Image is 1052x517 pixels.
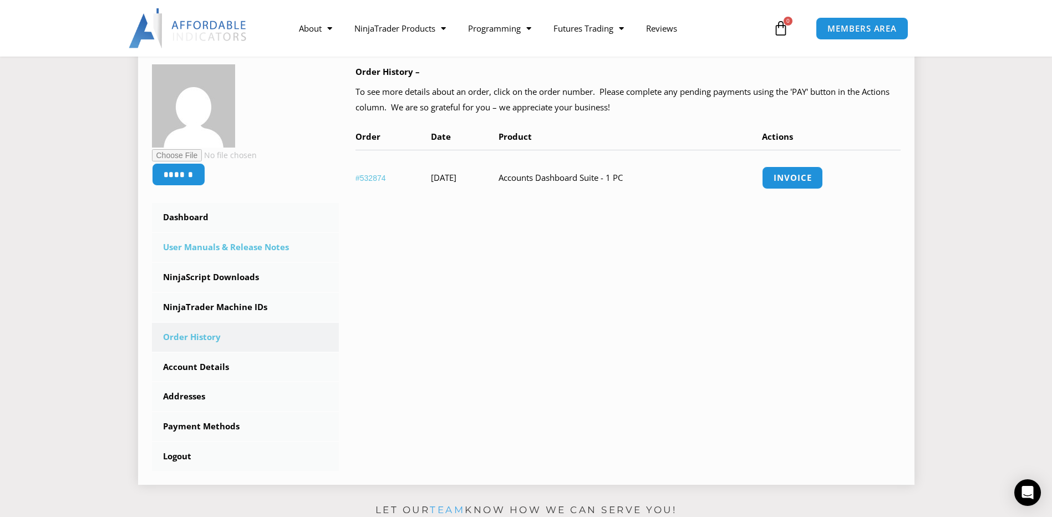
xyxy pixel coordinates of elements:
span: 0 [784,17,792,26]
a: NinjaTrader Products [343,16,457,41]
span: Actions [762,131,793,142]
a: NinjaTrader Machine IDs [152,293,339,322]
a: Invoice order number 532874 [762,166,823,189]
nav: Account pages [152,203,339,471]
nav: Menu [288,16,770,41]
b: Order History – [355,66,420,77]
a: About [288,16,343,41]
a: Programming [457,16,542,41]
p: To see more details about an order, click on the order number. Please complete any pending paymen... [355,84,901,115]
a: 0 [756,12,805,44]
time: [DATE] [431,172,456,183]
a: Payment Methods [152,412,339,441]
div: Open Intercom Messenger [1014,479,1041,506]
a: Account Details [152,353,339,382]
a: MEMBERS AREA [816,17,908,40]
img: 800e1dc9cab494f0a9ca1c31ba1c9f62a3427ffbafd3ab34b8ff0db413ae9eb7 [152,64,235,148]
a: Logout [152,442,339,471]
img: LogoAI | Affordable Indicators – NinjaTrader [129,8,248,48]
a: Order History [152,323,339,352]
span: Date [431,131,451,142]
span: Product [499,131,532,142]
a: Futures Trading [542,16,635,41]
a: NinjaScript Downloads [152,263,339,292]
a: Addresses [152,382,339,411]
a: Reviews [635,16,688,41]
a: team [430,504,465,515]
span: MEMBERS AREA [827,24,897,33]
a: User Manuals & Release Notes [152,233,339,262]
td: Accounts Dashboard Suite - 1 PC [499,150,763,205]
a: View order number 532874 [355,174,386,183]
a: Dashboard [152,203,339,232]
span: Order [355,131,380,142]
